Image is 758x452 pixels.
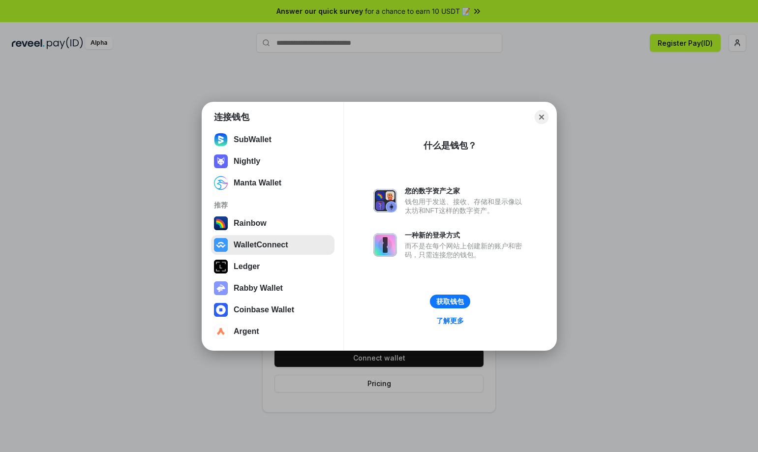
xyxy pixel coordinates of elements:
button: WalletConnect [211,235,334,255]
div: Rainbow [234,219,267,228]
div: 您的数字资产之家 [405,186,527,195]
img: svg+xml,%3Csvg%20xmlns%3D%22http%3A%2F%2Fwww.w3.org%2F2000%2Fsvg%22%20fill%3D%22none%22%20viewBox... [214,281,228,295]
h1: 连接钱包 [214,111,249,123]
button: MetaMask [211,108,334,128]
div: WalletConnect [234,241,288,249]
img: lE5TvfLb2F2aHAX743cIPx4P8BXvBUPbed6RIAAAAldEVYdGRhdGU6Y3JlYXRlADIwMjQtMDMtMTNUMTU6NTI6MTMrMDA6MDB... [214,176,228,190]
img: svg+xml,%3Csvg%20width%3D%2228%22%20height%3D%2228%22%20viewBox%3D%220%200%2028%2028%22%20fill%3D... [214,303,228,317]
button: SubWallet [211,130,334,150]
img: svg+xml,%3Csvg%20width%3D%22120%22%20height%3D%22120%22%20viewBox%3D%220%200%20120%20120%22%20fil... [214,216,228,230]
button: Rainbow [211,213,334,233]
div: Coinbase Wallet [234,305,294,314]
div: 钱包用于发送、接收、存储和显示像以太坊和NFT这样的数字资产。 [405,197,527,215]
button: Nightly [211,151,334,171]
button: Coinbase Wallet [211,300,334,320]
img: svg+xml;base64,PD94bWwgdmVyc2lvbj0iMS4wIiBlbmNvZGluZz0idXRmLTgiPz4NCjwhLS0gR2VuZXJhdG9yOiBBZG9iZS... [214,154,228,168]
div: 获取钱包 [436,297,464,306]
button: 获取钱包 [430,295,470,308]
img: svg+xml,%3Csvg%20width%3D%2228%22%20height%3D%2228%22%20viewBox%3D%220%200%2028%2028%22%20fill%3D... [214,325,228,338]
img: svg+xml,%3Csvg%20xmlns%3D%22http%3A%2F%2Fwww.w3.org%2F2000%2Fsvg%22%20fill%3D%22none%22%20viewBox... [373,189,397,212]
a: 了解更多 [430,314,470,327]
button: Rabby Wallet [211,278,334,298]
div: 了解更多 [436,316,464,325]
img: svg+xml,%3Csvg%20width%3D%2228%22%20height%3D%2228%22%20viewBox%3D%220%200%2028%2028%22%20fill%3D... [214,238,228,252]
img: svg+xml,%3Csvg%20xmlns%3D%22http%3A%2F%2Fwww.w3.org%2F2000%2Fsvg%22%20width%3D%2228%22%20height%3... [214,260,228,273]
div: Rabby Wallet [234,284,283,293]
button: Close [535,110,548,124]
img: svg+xml,%3Csvg%20xmlns%3D%22http%3A%2F%2Fwww.w3.org%2F2000%2Fsvg%22%20fill%3D%22none%22%20viewBox... [373,233,397,257]
button: Argent [211,322,334,341]
div: Ledger [234,262,260,271]
img: svg+xml;base64,PHN2ZyB3aWR0aD0iMTYwIiBoZWlnaHQ9IjE2MCIgZmlsbD0ibm9uZSIgeG1sbnM9Imh0dHA6Ly93d3cudz... [214,133,228,147]
div: 什么是钱包？ [424,140,477,151]
div: 一种新的登录方式 [405,231,527,240]
div: 而不是在每个网站上创建新的账户和密码，只需连接您的钱包。 [405,241,527,259]
div: Manta Wallet [234,179,281,187]
div: Argent [234,327,259,336]
div: SubWallet [234,135,272,144]
button: Manta Wallet [211,173,334,193]
div: 推荐 [214,201,332,210]
button: Ledger [211,257,334,276]
div: Nightly [234,157,260,166]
